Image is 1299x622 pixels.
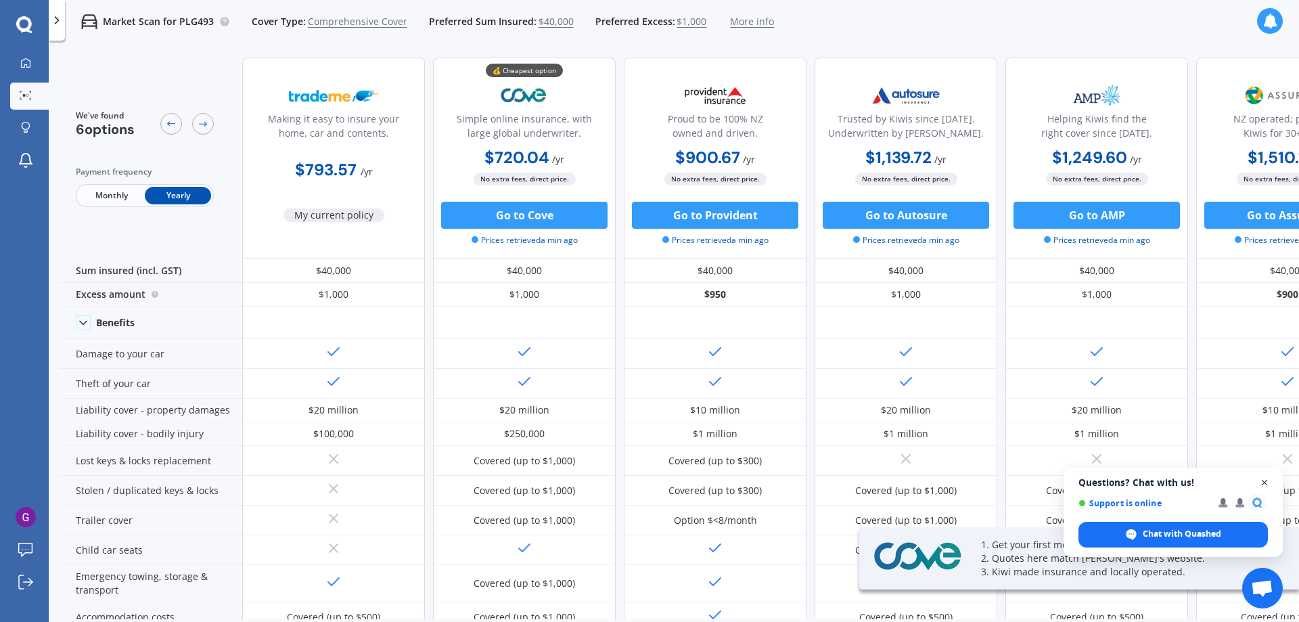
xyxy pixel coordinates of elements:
div: Liability cover - bodily injury [60,422,242,446]
a: Open chat [1242,568,1283,608]
div: $100,000 [313,427,354,441]
b: $720.04 [484,147,549,168]
img: Autosure.webp [861,79,951,112]
button: Go to Cove [441,202,608,229]
span: $1,000 [677,15,706,28]
div: Covered (up to $1,000) [474,514,575,527]
b: $900.67 [675,147,740,168]
div: Benefits [96,317,135,329]
div: $40,000 [815,259,997,283]
div: Stolen / duplicated keys & locks [60,476,242,506]
div: Trusted by Kiwis since [DATE]. Underwritten by [PERSON_NAME]. [826,112,986,146]
div: $40,000 [433,259,616,283]
button: Go to Autosure [823,202,989,229]
div: Covered (up to $1,000) [855,514,957,527]
span: My current policy [283,208,384,222]
span: 6 options [76,120,135,138]
div: Excess amount [60,283,242,307]
div: Emergency towing, storage & transport [60,565,242,602]
span: Preferred Excess: [595,15,675,28]
span: / yr [552,153,564,166]
div: Making it easy to insure your home, car and contents. [254,112,413,146]
div: Liability cover - property damages [60,399,242,422]
div: $40,000 [624,259,806,283]
img: Provident.png [670,79,760,112]
span: / yr [743,153,755,166]
div: Covered (up to $1,000) [474,577,575,590]
div: Lost keys & locks replacement [60,446,242,476]
div: $20 million [881,403,931,417]
span: Monthly [78,187,145,204]
span: Chat with Quashed [1143,528,1221,540]
img: AMP.webp [1052,79,1141,112]
span: No extra fees, direct price. [1046,173,1148,185]
span: Prices retrieved a min ago [662,234,769,246]
div: Trailer cover [60,506,242,535]
button: Go to AMP [1013,202,1180,229]
div: $1,000 [815,283,997,307]
div: $40,000 [1005,259,1188,283]
img: Cove.webp [480,79,569,112]
img: Cove.webp [870,539,965,574]
span: Comprehensive Cover [308,15,407,28]
span: Prices retrieved a min ago [853,234,959,246]
div: $20 million [1072,403,1122,417]
div: Option $<8/month [674,514,757,527]
span: No extra fees, direct price. [855,173,957,185]
div: $950 [624,283,806,307]
div: $1,000 [433,283,616,307]
div: $1,000 [242,283,425,307]
div: Covered (up to $1,000) [1046,514,1147,527]
div: Covered (up to $1,000) [855,484,957,497]
b: $1,139.72 [865,147,932,168]
div: $20 million [499,403,549,417]
div: Covered (up to $1,000) [474,454,575,468]
p: 2. Quotes here match [PERSON_NAME]'s website. [981,552,1265,565]
img: Trademe.webp [289,79,378,112]
img: car.f15378c7a67c060ca3f3.svg [81,14,97,30]
span: Prices retrieved a min ago [1044,234,1150,246]
b: $1,249.60 [1052,147,1127,168]
p: 3. Kiwi made insurance and locally operated. [981,565,1265,579]
div: $250,000 [504,427,545,441]
span: / yr [934,153,947,166]
div: Covered (up to $1,000) [474,484,575,497]
span: Prices retrieved a min ago [472,234,578,246]
span: Preferred Sum Insured: [429,15,537,28]
div: Covered (up to $300) [668,484,762,497]
span: Support is online [1078,498,1209,508]
div: $1 million [1074,427,1119,441]
button: Go to Provident [632,202,798,229]
div: Sum insured (incl. GST) [60,259,242,283]
p: 1. Get your first month free with Quashed [DATE]. [981,538,1265,552]
div: $40,000 [242,259,425,283]
span: $40,000 [539,15,574,28]
span: Yearly [145,187,211,204]
div: $10 million [690,403,740,417]
p: Market Scan for PLG493 [103,15,214,28]
div: Simple online insurance, with large global underwriter. [445,112,604,146]
div: Proud to be 100% NZ owned and driven. [635,112,795,146]
span: / yr [1130,153,1142,166]
div: Helping Kiwis find the right cover since [DATE]. [1017,112,1177,146]
span: Cover Type: [252,15,306,28]
img: AItbvmmzqwf1tp2Q6junwOva5WyqywI8rMaFPLPdt7X4=s96-c [16,507,36,527]
div: $1,000 [1005,283,1188,307]
div: $1 million [884,427,928,441]
span: Questions? Chat with us! [1078,477,1268,488]
b: $793.57 [295,159,357,180]
span: No extra fees, direct price. [474,173,576,185]
div: 💰 Cheapest option [486,64,563,77]
span: Chat with Quashed [1078,522,1268,548]
div: Covered (up to $1,000) [1046,484,1147,497]
div: $1 million [693,427,737,441]
div: Damage to your car [60,339,242,369]
div: Theft of your car [60,369,242,399]
span: We've found [76,110,135,122]
span: No extra fees, direct price. [664,173,767,185]
span: / yr [361,165,373,178]
div: $20 million [309,403,359,417]
div: Child car seats [60,535,242,565]
div: Covered (up to $300) [668,454,762,468]
div: Covered (if kept in car) [855,543,957,557]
